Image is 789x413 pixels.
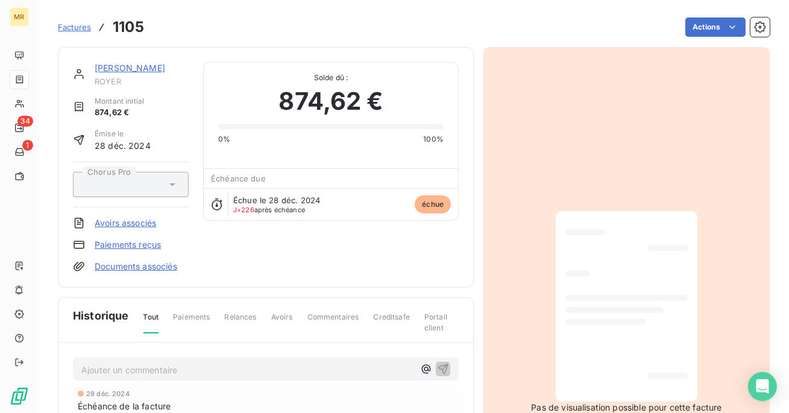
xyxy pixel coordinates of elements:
[78,400,171,412] span: Échéance de la facture
[58,22,91,32] span: Factures
[10,7,29,27] div: MR
[73,307,129,324] span: Historique
[17,116,33,127] span: 34
[173,312,210,332] span: Paiements
[415,195,451,213] span: échue
[10,142,28,162] a: 1
[278,83,383,119] span: 874,62 €
[58,21,91,33] a: Factures
[373,312,410,332] span: Creditsafe
[143,312,159,333] span: Tout
[10,386,29,406] img: Logo LeanPay
[95,107,144,119] span: 874,62 €
[218,134,230,145] span: 0%
[233,206,254,214] span: J+226
[95,260,177,273] a: Documents associés
[423,134,444,145] span: 100%
[95,63,165,73] a: [PERSON_NAME]
[685,17,746,37] button: Actions
[95,77,189,86] span: ROYER
[95,128,151,139] span: Émise le
[22,140,33,151] span: 1
[95,96,144,107] span: Montant initial
[10,118,28,137] a: 34
[224,312,256,332] span: Relances
[307,312,359,332] span: Commentaires
[271,312,293,332] span: Avoirs
[748,372,777,401] div: Open Intercom Messenger
[86,390,130,397] span: 28 déc. 2024
[113,16,144,38] h3: 1105
[95,239,161,251] a: Paiements reçus
[424,312,459,343] span: Portail client
[218,72,444,83] span: Solde dû :
[95,217,156,229] a: Avoirs associés
[211,174,266,183] span: Échéance due
[233,195,320,205] span: Échue le 28 déc. 2024
[95,139,151,152] span: 28 déc. 2024
[233,206,305,213] span: après échéance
